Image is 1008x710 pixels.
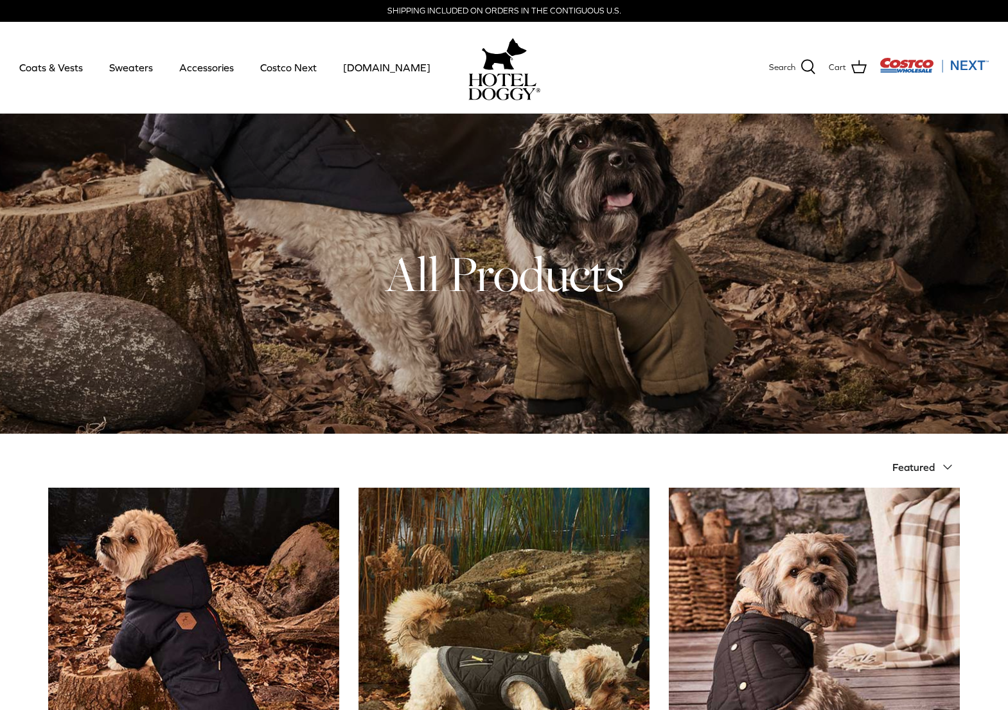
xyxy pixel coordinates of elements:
img: hoteldoggycom [468,73,540,100]
a: Sweaters [98,46,164,89]
a: Search [769,59,816,76]
a: Costco Next [249,46,328,89]
span: Cart [829,61,846,75]
h1: All Products [48,242,960,305]
span: Search [769,61,795,75]
img: hoteldoggy.com [482,35,527,73]
a: [DOMAIN_NAME] [332,46,442,89]
a: Coats & Vests [8,46,94,89]
a: Visit Costco Next [880,66,989,75]
a: Cart [829,59,867,76]
img: Costco Next [880,57,989,73]
button: Featured [892,453,960,481]
a: hoteldoggy.com hoteldoggycom [468,35,540,100]
span: Featured [892,461,935,473]
a: Accessories [168,46,245,89]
